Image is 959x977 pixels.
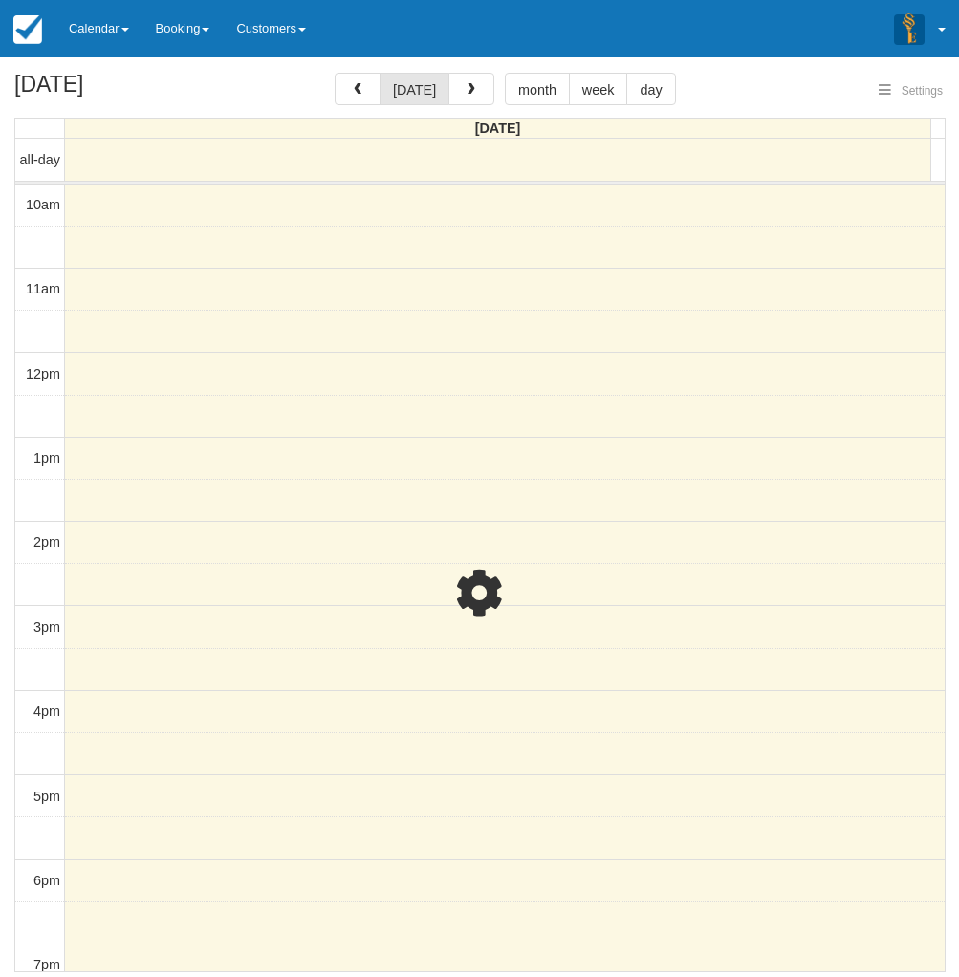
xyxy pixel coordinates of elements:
span: all-day [20,152,60,167]
button: Settings [867,77,954,105]
button: day [626,73,675,105]
span: [DATE] [475,120,521,136]
span: 11am [26,281,60,296]
button: month [505,73,570,105]
span: 4pm [33,704,60,719]
span: 6pm [33,873,60,888]
span: 3pm [33,619,60,635]
span: 5pm [33,789,60,804]
span: 2pm [33,534,60,550]
h2: [DATE] [14,73,256,108]
button: week [569,73,628,105]
span: 10am [26,197,60,212]
img: A3 [894,13,925,44]
span: 12pm [26,366,60,381]
span: 7pm [33,957,60,972]
img: checkfront-main-nav-mini-logo.png [13,15,42,44]
span: 1pm [33,450,60,466]
button: [DATE] [380,73,449,105]
span: Settings [902,84,943,98]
